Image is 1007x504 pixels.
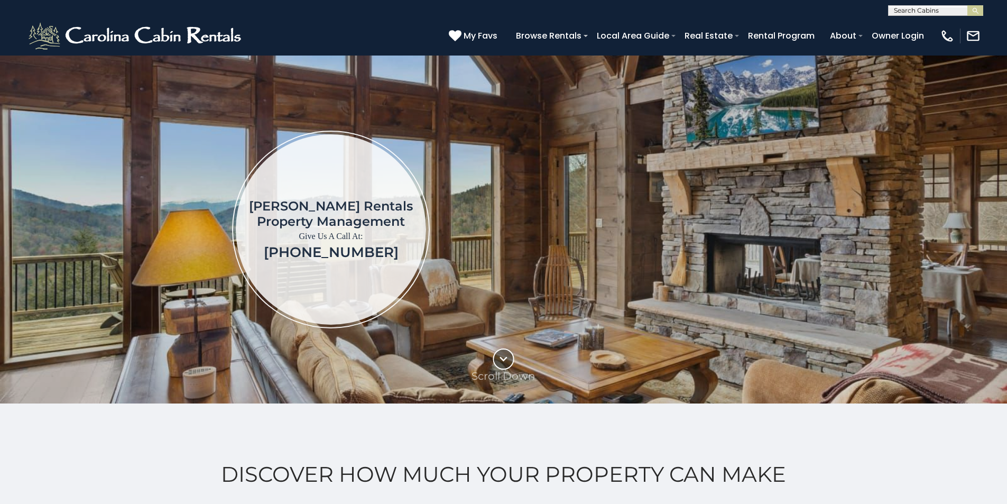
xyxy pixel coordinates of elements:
p: Give Us A Call At: [249,229,413,244]
a: Local Area Guide [592,26,675,45]
a: Real Estate [679,26,738,45]
a: About [825,26,862,45]
img: mail-regular-white.png [966,29,981,43]
a: [PHONE_NUMBER] [264,244,399,261]
iframe: New Contact Form [600,87,945,372]
a: Browse Rentals [511,26,587,45]
img: phone-regular-white.png [940,29,955,43]
a: Owner Login [866,26,929,45]
img: White-1-2.png [26,20,246,52]
a: My Favs [449,29,500,43]
a: Rental Program [743,26,820,45]
span: My Favs [464,29,497,42]
h1: [PERSON_NAME] Rentals Property Management [249,198,413,229]
h2: Discover How Much Your Property Can Make [26,462,981,487]
p: Scroll Down [472,370,535,382]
